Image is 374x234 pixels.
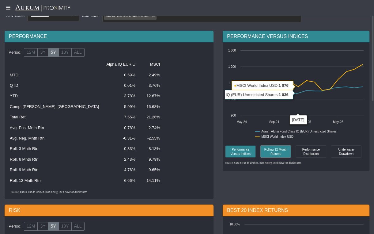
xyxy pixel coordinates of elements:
[6,133,103,144] td: Avg. Neg. Mnth Rtn
[37,48,48,57] label: 3Y
[229,223,240,226] text: 10.00%
[225,145,256,158] div: Performance Versus Indices
[6,112,103,122] td: Total Ret.
[71,222,85,231] label: ALL
[331,145,361,158] div: Underwater Drawdown
[103,133,139,144] td: -0.31%
[139,123,164,133] td: 2.74%
[139,133,164,144] td: -2.55%
[262,147,289,156] div: Rolling 12 Month Returns
[6,144,103,154] td: Roll. 3 Mnth Rtn
[139,70,164,80] td: 2.49%
[103,70,139,80] td: 0.59%
[71,48,85,57] label: ALL
[234,83,236,88] tspan: ●
[103,144,139,154] td: 0.33%
[106,13,149,18] span: MSCI World Index USD
[102,10,301,22] dx-tag-box: MSCI World Index USD
[103,102,139,112] td: 5.99%
[234,83,289,88] text: MSCI World Index USD:
[6,165,103,175] td: Roll. 9 Mnth Rtn
[261,130,337,133] text: Aurum Alpha Fund Class IQ (EUR) Unrestricted Shares
[6,47,24,58] div: Period:
[139,91,164,101] td: 12.67%
[139,165,164,175] td: 9.65%
[24,222,38,231] label: 12M
[6,102,103,112] td: Comp. [PERSON_NAME]. [GEOGRAPHIC_DATA]
[37,222,48,231] label: 3Y
[237,120,247,124] text: May-24
[279,83,289,88] tspan: 1 076
[6,70,103,80] td: MTD
[139,102,164,112] td: 16.68%
[5,13,27,18] div: NAV Date:
[297,147,325,156] div: Performance Distribution
[79,13,102,18] div: Compare:
[6,80,103,91] td: QTD
[225,162,367,165] p: Source: Aurum Funds Limited, Bloomberg, See below for disclosures
[103,59,139,70] td: Alpha IQ EUR U
[269,120,279,124] text: Sep-24
[5,205,213,216] div: RISK
[139,59,164,70] td: MSCI
[15,5,70,12] img: Aurum-Proximity%20white.svg
[103,112,139,122] td: 7.55%
[223,31,369,42] div: PERFORMANCE VERSUS INDICES
[103,154,139,165] td: 2.43%
[139,144,164,154] td: 8.13%
[103,165,139,175] td: 4.76%
[59,48,72,57] label: 10Y
[260,145,291,158] div: Rolling 12 Month Returns
[69,10,79,21] div: Select
[228,49,236,52] text: 1 300
[59,222,72,231] label: 10Y
[6,175,103,186] td: Roll. 12 Mnth Rtn
[279,92,289,97] tspan: 1 036
[6,123,103,133] td: Avg. Pos. Mnth Rtn
[296,145,326,158] div: Performance Distribution
[292,117,304,122] text: [DATE]
[227,147,254,156] div: Performance Versus Indices
[139,175,164,186] td: 14.11%
[6,221,24,232] div: Period:
[332,147,360,156] div: Underwater Drawdown
[139,80,164,91] td: 3.76%
[139,112,164,122] td: 21.26%
[5,31,213,42] div: PERFORMANCE
[228,81,236,85] text: 1 100
[103,123,139,133] td: 0.78%
[103,80,139,91] td: 0.01%
[179,92,289,97] text: Aurum Alpha Fund Class IQ (EUR) Unrestricted Shares:
[139,154,164,165] td: 9.79%
[6,154,103,165] td: Roll. 6 Mnth Rtn
[103,175,139,186] td: 6.66%
[11,191,207,194] p: Source: Aurum Funds Limited, Bloomberg, See below for disclosures
[228,65,236,68] text: 1 200
[261,135,293,138] text: MSCI World Index USD
[24,48,38,57] label: 12M
[231,114,236,117] text: 900
[103,91,139,101] td: 3.78%
[223,205,369,216] div: BEST 20 INDEX RETURNS
[6,91,103,101] td: YTD
[333,120,343,124] text: May-25
[48,222,59,231] label: 5Y
[48,48,59,57] label: 5Y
